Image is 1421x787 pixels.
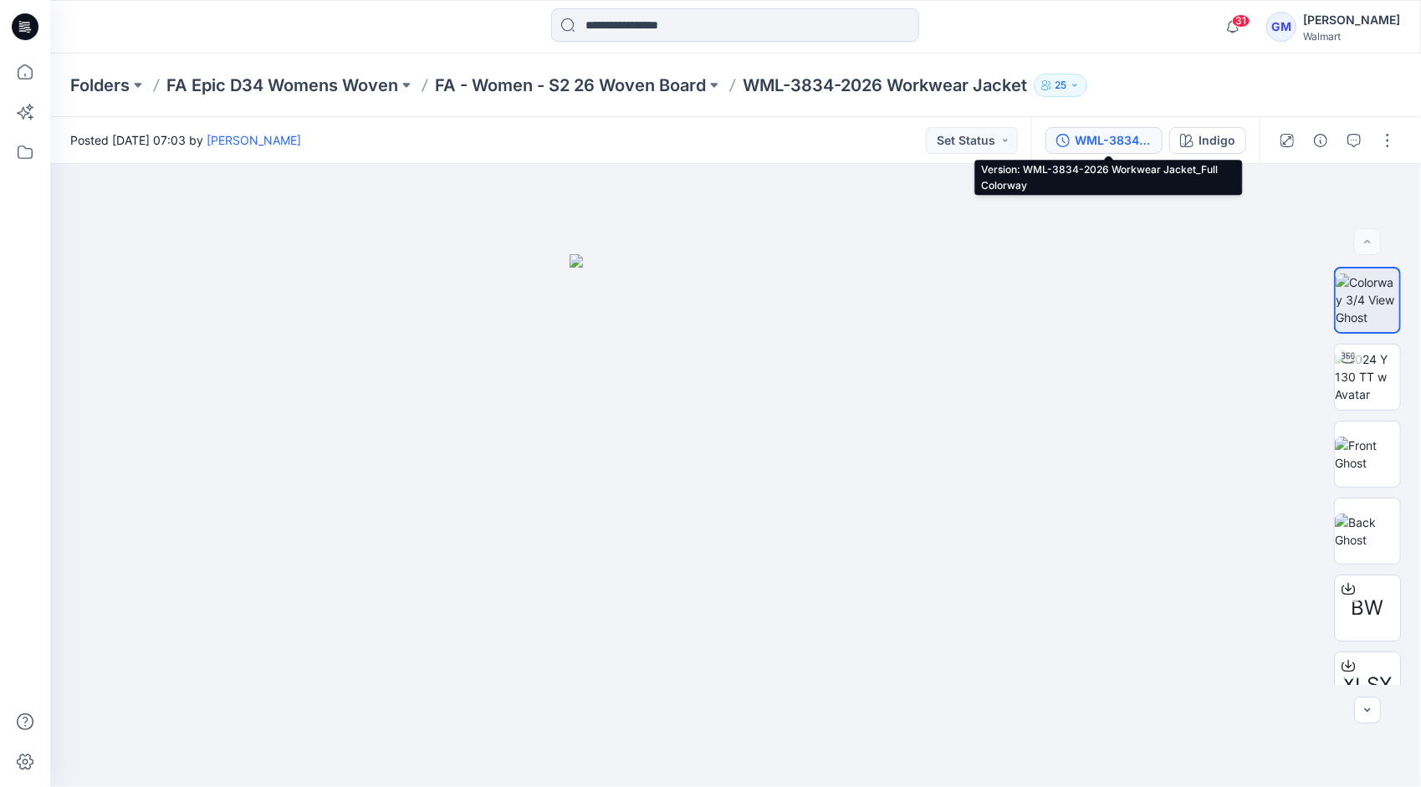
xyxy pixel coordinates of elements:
[1266,12,1296,42] div: GM
[1169,127,1246,154] button: Indigo
[743,74,1027,97] p: WML-3834-2026 Workwear Jacket
[1075,131,1152,150] div: WML-3834-2026 Workwear Jacket_Full Colorway
[1045,127,1163,154] button: WML-3834-2026 Workwear Jacket_Full Colorway
[1034,74,1087,97] button: 25
[1335,437,1400,472] img: Front Ghost
[435,74,706,97] a: FA - Women - S2 26 Woven Board
[1335,514,1400,549] img: Back Ghost
[166,74,398,97] a: FA Epic D34 Womens Woven
[1232,14,1250,28] span: 31
[207,133,301,147] a: [PERSON_NAME]
[1335,350,1400,403] img: 2024 Y 130 TT w Avatar
[1055,76,1066,95] p: 25
[1303,30,1400,43] div: Walmart
[1199,131,1235,150] div: Indigo
[1343,670,1393,700] span: XLSX
[1307,127,1334,154] button: Details
[70,131,301,149] span: Posted [DATE] 07:03 by
[70,74,130,97] a: Folders
[1336,273,1399,326] img: Colorway 3/4 View Ghost
[1352,593,1384,623] span: BW
[1303,10,1400,30] div: [PERSON_NAME]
